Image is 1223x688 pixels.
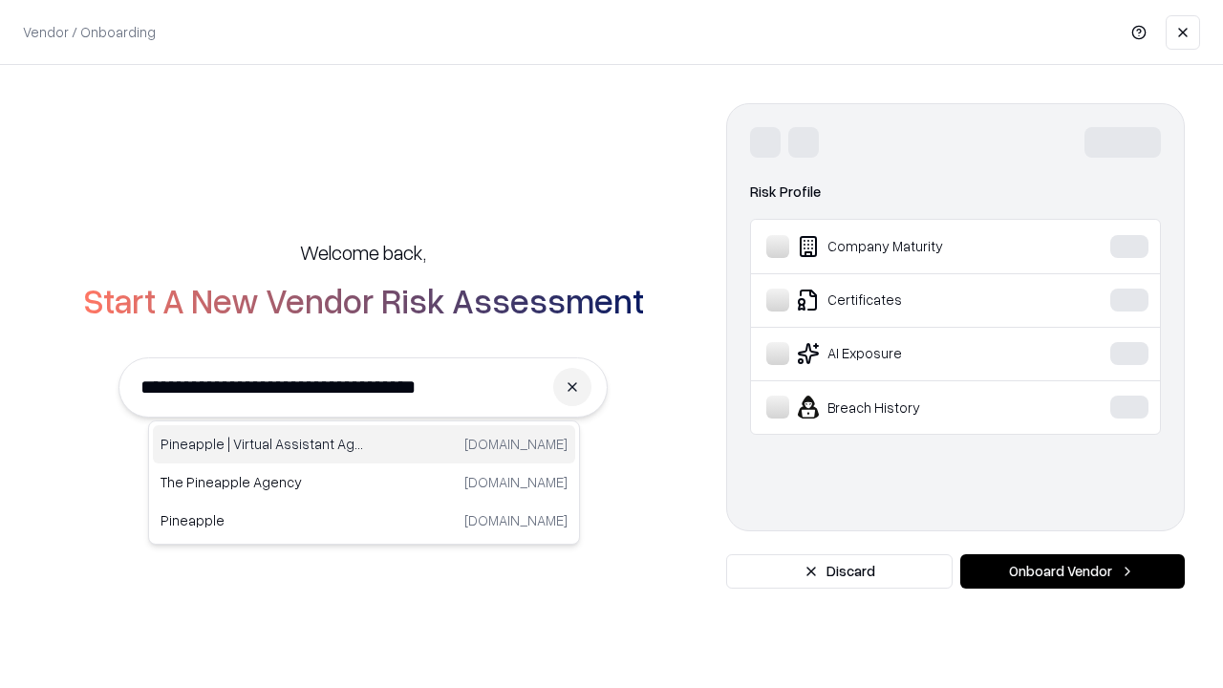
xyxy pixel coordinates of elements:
h5: Welcome back, [300,239,426,266]
p: [DOMAIN_NAME] [464,434,568,454]
button: Discard [726,554,953,589]
div: Suggestions [148,420,580,545]
div: AI Exposure [766,342,1052,365]
p: [DOMAIN_NAME] [464,472,568,492]
p: The Pineapple Agency [161,472,364,492]
div: Risk Profile [750,181,1161,204]
p: [DOMAIN_NAME] [464,510,568,530]
button: Onboard Vendor [960,554,1185,589]
div: Breach History [766,396,1052,419]
p: Pineapple [161,510,364,530]
h2: Start A New Vendor Risk Assessment [83,281,644,319]
div: Certificates [766,289,1052,312]
p: Vendor / Onboarding [23,22,156,42]
p: Pineapple | Virtual Assistant Agency [161,434,364,454]
div: Company Maturity [766,235,1052,258]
